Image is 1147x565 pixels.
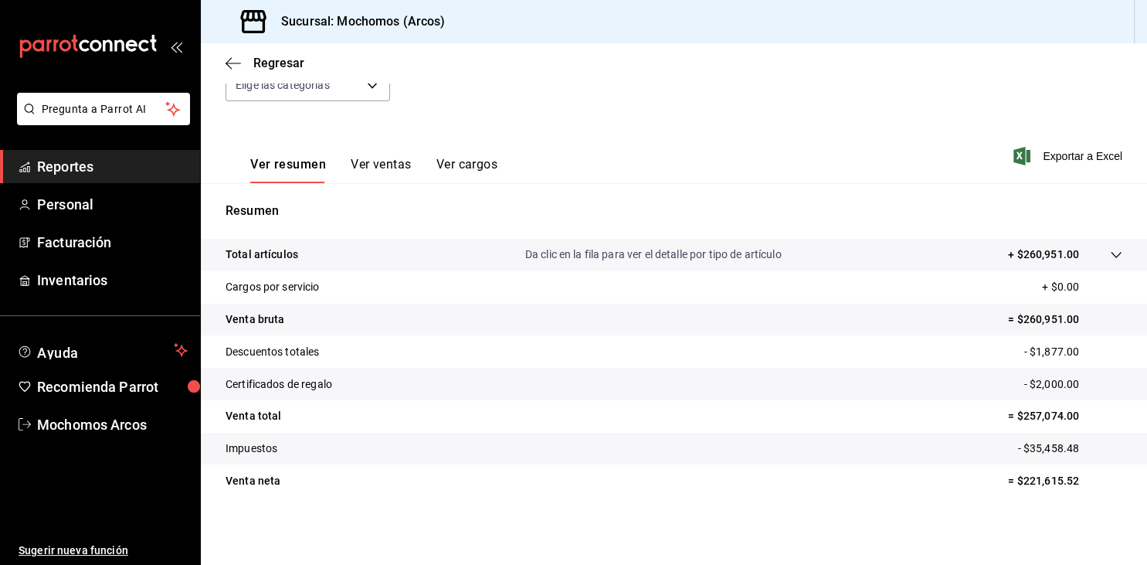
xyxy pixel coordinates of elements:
[1024,344,1122,360] p: - $1,877.00
[37,232,188,253] span: Facturación
[37,194,188,215] span: Personal
[1008,247,1079,263] p: + $260,951.00
[1017,441,1122,457] p: - $35,458.48
[37,156,188,177] span: Reportes
[226,56,304,70] button: Regresar
[226,311,284,328] p: Venta bruta
[17,93,190,125] button: Pregunta a Parrot AI
[19,543,188,559] span: Sugerir nueva función
[226,344,319,360] p: Descuentos totales
[37,341,168,359] span: Ayuda
[1042,279,1122,295] p: + $0.00
[1008,473,1122,489] p: = $221,615.52
[226,376,332,393] p: Certificados de regalo
[1016,147,1122,165] button: Exportar a Excel
[250,157,497,183] div: navigation tabs
[250,157,326,183] button: Ver resumen
[1008,311,1122,328] p: = $260,951.00
[37,376,188,397] span: Recomienda Parrot
[269,12,445,31] h3: Sucursal: Mochomos (Arcos)
[1008,408,1122,424] p: = $257,074.00
[11,112,190,128] a: Pregunta a Parrot AI
[226,279,320,295] p: Cargos por servicio
[42,101,166,117] span: Pregunta a Parrot AI
[37,414,188,435] span: Mochomos Arcos
[170,40,182,53] button: open_drawer_menu
[351,157,412,183] button: Ver ventas
[226,247,298,263] p: Total artículos
[525,247,782,263] p: Da clic en la fila para ver el detalle por tipo de artículo
[1024,376,1122,393] p: - $2,000.00
[37,270,188,291] span: Inventarios
[226,441,277,457] p: Impuestos
[236,77,330,93] span: Elige las categorías
[253,56,304,70] span: Regresar
[436,157,498,183] button: Ver cargos
[226,202,1122,220] p: Resumen
[226,408,281,424] p: Venta total
[226,473,280,489] p: Venta neta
